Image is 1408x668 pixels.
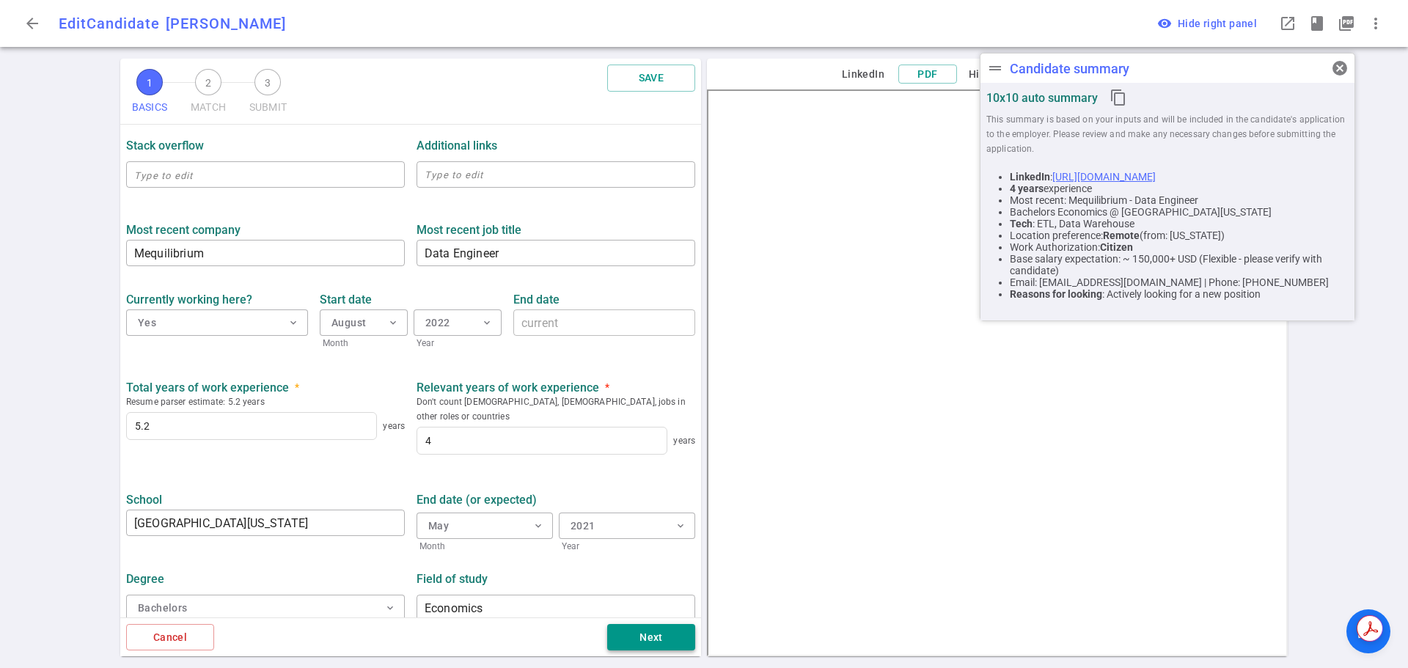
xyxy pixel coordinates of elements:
input: Type to edit [126,511,405,535]
button: Go back [18,9,47,38]
iframe: candidate_document_preview__iframe [707,89,1288,656]
span: more_vert [1367,15,1385,32]
strong: Additional links [417,139,497,153]
span: expand_more [384,602,396,614]
label: Start date [320,293,502,307]
span: launch [1279,15,1297,32]
button: visibilityHide right panel [1150,10,1267,37]
span: expand_more [532,520,544,532]
button: Open resume highlights in a popup [1302,9,1332,38]
label: Most recent company [126,223,405,237]
input: Type to edit [417,596,695,620]
span: Edit Candidate [59,15,160,32]
span: 2 [195,69,221,95]
button: Open LinkedIn as a popup [1273,9,1302,38]
label: End date (or expected) [417,493,695,507]
button: Cancel [126,624,214,651]
button: May [417,513,553,539]
span: 3 [254,69,281,95]
i: picture_as_pdf [1338,15,1355,32]
label: Most recent job title [417,223,695,237]
input: Type a number [417,427,667,454]
span: expand_more [481,317,493,329]
textarea: Data Engineer [425,245,687,262]
span: MATCH [191,95,226,120]
button: 1BASICS [126,65,173,124]
span: [PERSON_NAME] [166,15,286,32]
span: Resume parser estimate: 5.2 years [126,394,405,409]
button: Highlights [963,65,1026,84]
a: Open chat [1346,609,1390,653]
i: visibility [1157,16,1172,31]
button: 3SUBMIT [243,65,293,124]
span: expand_more [287,317,299,329]
button: August [320,309,408,336]
span: years [383,419,405,433]
button: 2022 [414,309,502,336]
span: 1 [136,69,163,95]
span: expand_more [387,317,399,329]
span: Month [417,539,553,554]
input: Type a number [127,413,376,439]
button: Bachelors [126,595,405,621]
strong: Total years of work experience [126,381,289,394]
input: Type to edit [126,241,405,265]
strong: Field of study [417,572,488,586]
label: Currently working here? [126,293,308,307]
button: 2021 [559,513,695,539]
button: LinkedIn [834,65,892,84]
label: End date [513,293,695,307]
span: SUBMIT [249,95,287,120]
label: School [126,493,405,507]
strong: Relevant years of work experience [417,381,599,394]
span: Don't count [DEMOGRAPHIC_DATA], [DEMOGRAPHIC_DATA], jobs in other roles or countries [417,394,695,424]
button: Next [607,624,695,651]
textarea: current [521,315,687,331]
span: Year [559,539,695,554]
button: SAVE [607,65,695,92]
span: years [673,433,695,448]
strong: Stack Overflow [126,139,204,153]
button: Open PDF in a popup [1332,9,1361,38]
button: Yes [126,309,308,336]
span: Month [320,336,408,350]
button: 2MATCH [185,65,232,124]
span: arrow_back [23,15,41,32]
button: PDF [898,65,957,84]
strong: Degree [126,572,164,586]
span: book [1308,15,1326,32]
input: Type to edit [126,163,405,186]
span: Year [414,336,502,350]
span: expand_more [675,520,686,532]
span: BASICS [132,95,167,120]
